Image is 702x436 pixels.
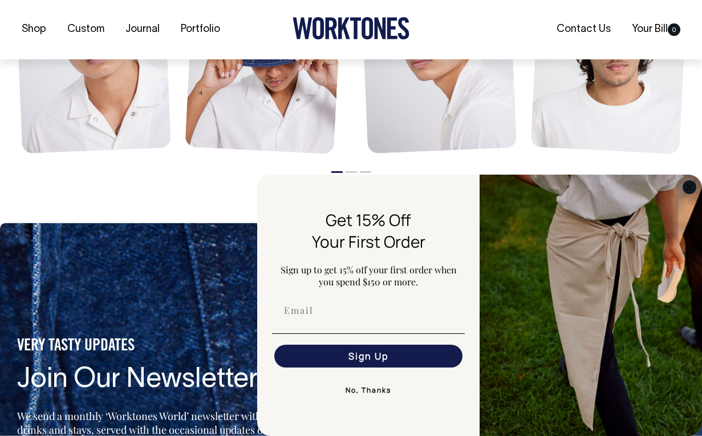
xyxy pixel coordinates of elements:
a: Contact Us [552,20,615,39]
button: 1 of 3 [331,171,343,173]
span: Get 15% Off [326,209,411,231]
button: No, Thanks [272,379,465,402]
img: underline [272,333,465,334]
h5: VERY TASTY UPDATES [17,337,346,356]
a: Custom [63,21,109,39]
div: FLYOUT Form [257,175,702,436]
img: 5e34ad8f-4f05-4173-92a8-ea475ee49ac9.jpeg [480,175,702,436]
span: Sign up to get 15% off your first order when you spend $150 or more. [281,264,457,288]
button: Close dialog [683,180,696,194]
button: 2 of 3 [346,171,357,173]
span: Your First Order [312,231,425,252]
a: Your Bill0 [627,20,685,39]
a: Shop [17,21,51,39]
input: Email [274,299,462,322]
a: Journal [121,21,164,39]
button: 3 of 3 [360,171,371,173]
button: Sign Up [274,345,462,368]
a: Portfolio [176,21,225,39]
h4: Join Our Newsletter [17,365,346,395]
span: 0 [668,23,680,36]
